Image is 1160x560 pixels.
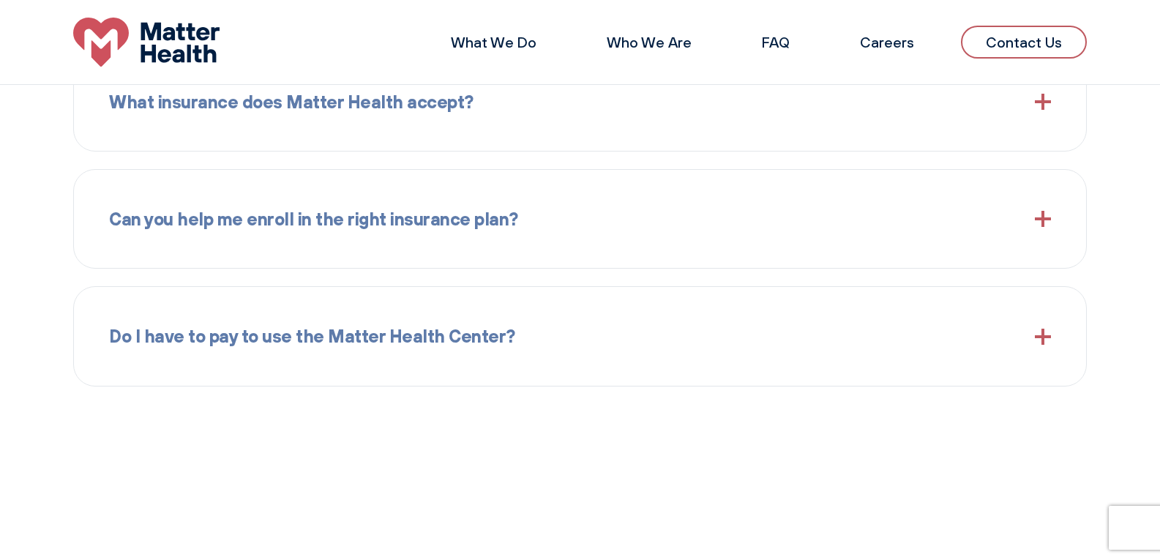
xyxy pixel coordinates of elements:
[451,33,536,51] a: What We Do
[860,33,914,51] a: Careers
[109,88,474,116] span: What insurance does Matter Health accept?
[762,33,790,51] a: FAQ
[961,26,1087,59] a: Contact Us
[109,205,518,233] span: Can you help me enroll in the right insurance plan?
[607,33,692,51] a: Who We Are
[109,322,515,350] span: Do I have to pay to use the Matter Health Center?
